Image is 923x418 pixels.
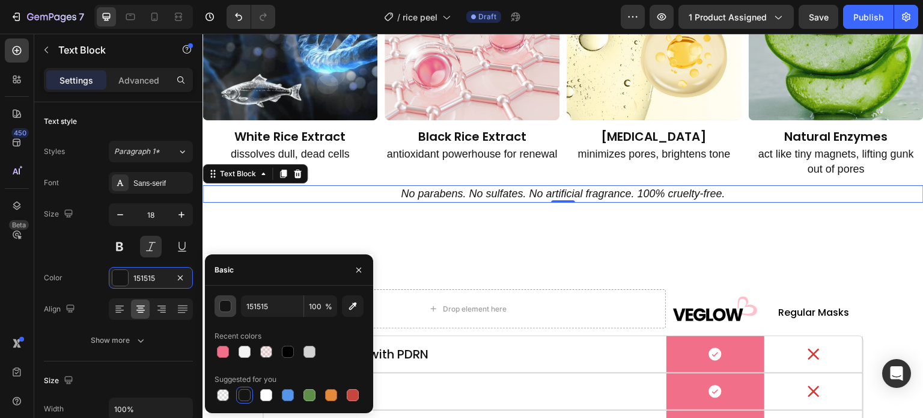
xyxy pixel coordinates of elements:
[91,334,147,346] div: Show more
[70,312,464,330] h2: Deep hydration with PDRN
[133,273,168,284] div: 151515
[44,301,78,318] div: Align
[44,206,76,223] div: Size
[11,128,29,138] div: 450
[478,11,496,22] span: Draft
[203,34,923,418] iframe: Design area
[133,178,190,189] div: Sans-serif
[44,404,64,414] div: Width
[240,271,304,280] div: Drop element here
[678,5,794,29] button: 1 product assigned
[215,374,276,385] div: Suggested for you
[109,141,193,162] button: Paragraph 1*
[471,263,555,287] img: gempages_576466623204950559-4ffbc432-9bb0-43e6-8bf1-3f9a91cff05b.png
[215,265,234,275] div: Basic
[809,12,829,22] span: Save
[403,11,437,23] span: rice peel
[689,11,767,23] span: 1 product assigned
[397,11,400,23] span: /
[570,272,653,286] p: Regular Masks
[843,5,894,29] button: Publish
[44,272,62,283] div: Color
[44,373,76,389] div: Size
[227,5,275,29] div: Undo/Redo
[546,94,721,112] h2: Rich Text Editor. Editing area: main
[44,177,59,188] div: Font
[79,10,84,24] p: 7
[114,146,160,157] span: Paragraph 1*
[1,153,720,168] p: No parabens. No sulfates. No artificial fragrance. 100% cruelty-free.
[44,330,193,351] button: Show more
[59,74,93,87] p: Settings
[241,295,303,317] input: Eg: FFFFFF
[882,359,911,388] div: Open Intercom Messenger
[325,301,332,312] span: %
[44,116,77,127] div: Text style
[215,331,261,342] div: Recent colors
[70,349,464,367] h2: Boosts collagen
[365,113,538,128] p: minimizes pores, brightens tone
[547,95,720,111] p: Natural Enzymes
[364,94,539,112] h2: [MEDICAL_DATA]
[853,11,883,23] div: Publish
[547,113,720,143] p: act like tiny magnets, lifting gunk out of pores
[799,5,838,29] button: Save
[364,112,539,129] div: Rich Text Editor. Editing area: main
[9,220,29,230] div: Beta
[15,135,56,146] div: Text Block
[5,5,90,29] button: 7
[58,43,160,57] p: Text Block
[546,112,721,144] div: Rich Text Editor. Editing area: main
[44,146,65,157] div: Styles
[118,74,159,87] p: Advanced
